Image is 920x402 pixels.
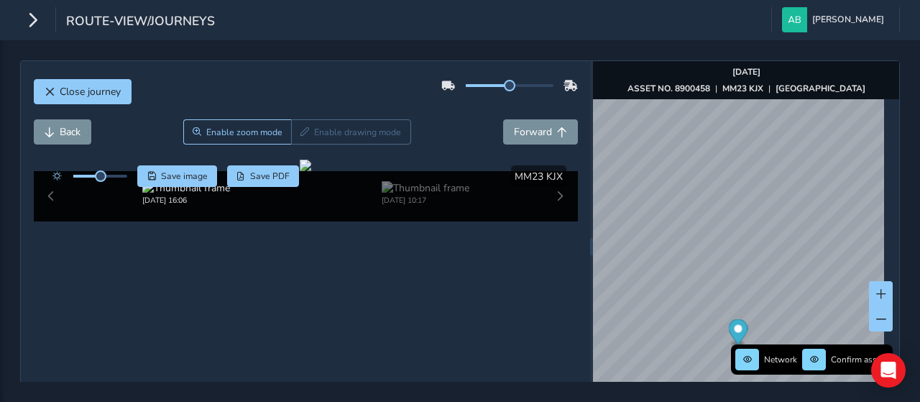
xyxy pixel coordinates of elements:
div: [DATE] 16:06 [142,195,230,206]
button: Back [34,119,91,145]
div: | | [627,83,865,94]
button: [PERSON_NAME] [782,7,889,32]
div: Map marker [729,319,748,349]
button: Close journey [34,79,132,104]
button: Forward [503,119,578,145]
strong: [GEOGRAPHIC_DATA] [776,83,865,94]
span: Save image [161,170,208,182]
img: Thumbnail frame [142,181,230,195]
span: route-view/journeys [66,12,215,32]
div: [DATE] 10:17 [382,195,469,206]
span: Forward [514,125,552,139]
span: MM23 KJX [515,170,563,183]
strong: [DATE] [732,66,760,78]
span: Enable zoom mode [206,127,282,138]
strong: MM23 KJX [722,83,763,94]
button: Zoom [183,119,292,145]
span: Save PDF [250,170,290,182]
img: Thumbnail frame [382,181,469,195]
div: Open Intercom Messenger [871,353,906,388]
span: Network [764,354,797,365]
button: PDF [227,165,300,187]
img: diamond-layout [782,7,807,32]
span: Close journey [60,85,121,99]
span: Back [60,125,80,139]
span: [PERSON_NAME] [812,7,884,32]
span: Confirm assets [831,354,888,365]
button: Save [137,165,217,187]
strong: ASSET NO. 8900458 [627,83,710,94]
